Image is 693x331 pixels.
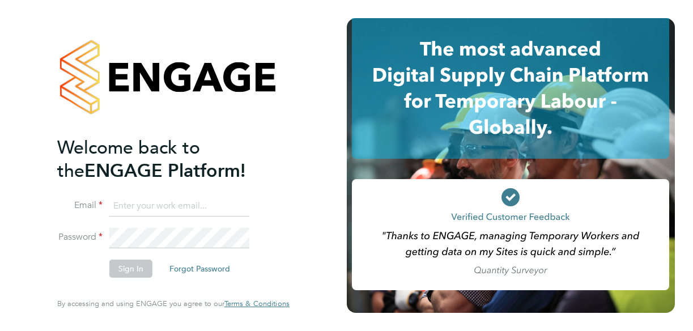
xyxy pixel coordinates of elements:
[57,200,103,211] label: Email
[224,299,290,308] a: Terms & Conditions
[109,196,249,217] input: Enter your work email...
[57,136,278,183] h2: ENGAGE Platform!
[160,260,239,278] button: Forgot Password
[57,231,103,243] label: Password
[109,260,152,278] button: Sign In
[57,299,290,308] span: By accessing and using ENGAGE you agree to our
[57,137,200,182] span: Welcome back to the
